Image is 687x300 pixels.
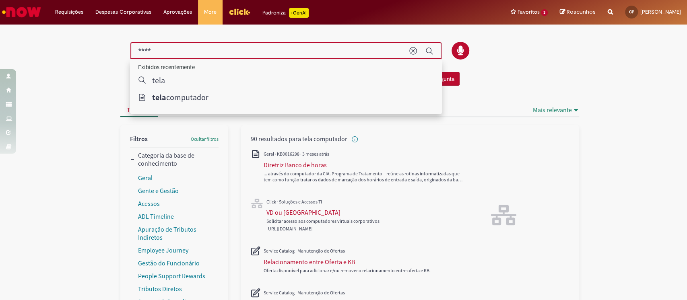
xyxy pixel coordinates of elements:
[1,4,42,20] img: ServiceNow
[567,8,596,16] span: Rascunhos
[560,8,596,16] a: Rascunhos
[640,8,681,15] span: [PERSON_NAME]
[289,8,309,18] p: +GenAi
[629,9,634,14] span: CP
[95,8,151,16] span: Despesas Corporativas
[55,8,83,16] span: Requisições
[262,8,309,18] div: Padroniza
[541,9,548,16] span: 3
[229,6,250,18] img: click_logo_yellow_360x200.png
[204,8,217,16] span: More
[163,8,192,16] span: Aprovações
[517,8,539,16] span: Favoritos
